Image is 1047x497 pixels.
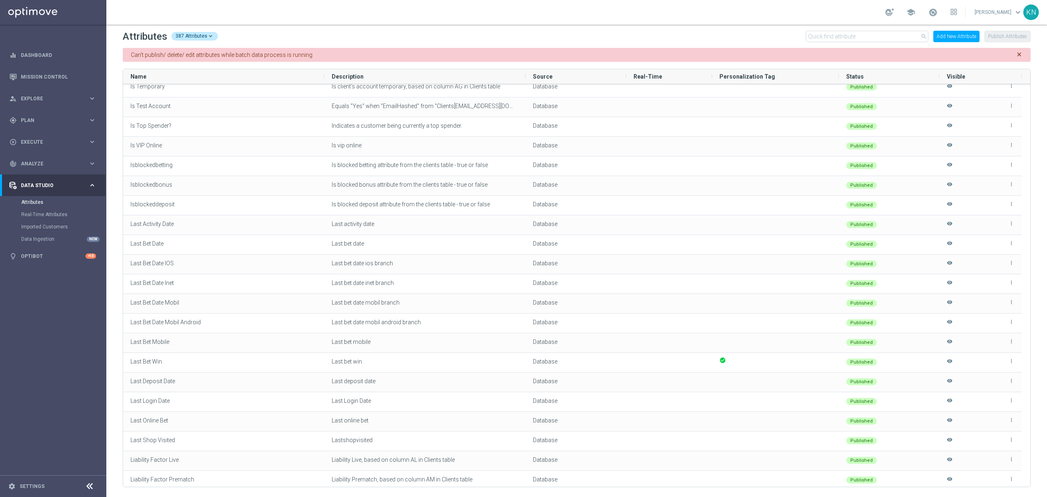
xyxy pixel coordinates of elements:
span: Last bet date ios branch [332,260,393,267]
span: Database [533,201,557,208]
i: Hide attribute [947,398,953,411]
div: Data Ingestion [21,233,106,245]
span: Last Shop Visited [130,437,175,443]
i: Hide attribute [947,260,953,273]
div: Published [846,477,877,483]
i: more_vert [1009,181,1014,187]
i: Hide attribute [947,103,953,116]
span: Is blocked deposit attribute from the clients table - true or false [332,201,490,208]
i: Hide attribute [947,83,953,97]
i: more_vert [1009,299,1014,305]
i: lightbulb [9,253,17,260]
div: Published [846,182,877,189]
i: Hide attribute [947,339,953,352]
span: Last bet date mobil branch [332,299,400,306]
span: Is Top Spender? [130,122,171,129]
div: Type [533,314,619,330]
i: Hide attribute [947,378,953,391]
i: Hide attribute [947,240,953,254]
span: Last Bet Date Inet [130,280,174,286]
div: Type [533,373,619,389]
div: Published [846,84,877,90]
button: track_changes Analyze keyboard_arrow_right [9,160,97,167]
a: Imported Customers [21,224,85,230]
span: Database [533,299,557,306]
div: Published [846,359,877,366]
span: Database [533,280,557,286]
span: Isblockedbetting [130,162,173,168]
i: keyboard_arrow_right [88,138,96,146]
div: person_search Explore keyboard_arrow_right [9,95,97,102]
div: 387 Attributes [171,32,218,41]
i: Hide attribute [947,417,953,431]
div: Imported Customers [21,221,106,233]
p: Can't publish/ delete/ edit attributes while batch data process is running [131,51,312,59]
div: Execute [9,138,88,146]
span: Liability Factor Live [130,456,179,463]
div: Type [533,275,619,291]
div: Type [533,294,619,311]
span: Last Online Bet [130,417,168,424]
span: Last bet mobile [332,339,371,345]
span: Last Login Date [130,398,170,404]
i: more_vert [1009,378,1014,384]
span: Last Activity Date [130,221,174,227]
i: track_changes [9,160,17,167]
i: more_vert [1009,476,1014,482]
span: Last activity date [332,221,374,227]
span: Is Temporary [130,83,165,90]
span: Last online bet [332,417,368,424]
button: equalizer Dashboard [9,52,97,59]
i: more_vert [1009,260,1014,266]
span: Database [533,181,557,188]
span: Liability Factor Prematch [130,476,194,483]
i: more_vert [1009,319,1014,325]
span: Indicates a customer being currently a top spender. [332,122,462,129]
span: Last Bet Date [130,240,164,247]
i: play_circle_outline [9,138,17,146]
div: Published [846,142,877,149]
span: Database [533,417,557,424]
i: more_vert [1009,201,1014,207]
button: gps_fixed Plan keyboard_arrow_right [9,117,97,124]
div: Type [533,235,619,252]
div: Type [533,412,619,429]
i: person_search [9,95,17,102]
div: +10 [85,253,96,259]
i: Hide attribute [947,358,953,372]
div: Type [533,157,619,173]
span: Is vip online [332,142,362,149]
span: Database [533,319,557,325]
div: Type [533,255,619,271]
span: Last Bet Mobile [130,339,169,345]
i: more_vert [1009,280,1014,285]
span: Is Test Account [130,103,171,109]
i: Hide attribute [947,299,953,313]
div: Real-Time Attributes [21,208,106,221]
span: Description [332,73,364,80]
i: Hide attribute [947,162,953,175]
i: keyboard_arrow_right [88,160,96,167]
div: Type [533,216,619,232]
span: Data Studio [21,183,88,188]
div: Analyze [9,160,88,167]
span: Is client's account temporary, based on column AG in Clients table [332,83,500,90]
i: more_vert [1009,456,1014,462]
span: Plan [21,118,88,123]
span: Real-Time [634,73,662,80]
div: Plan [9,117,88,124]
div: Published [846,378,877,385]
div: Published [846,319,877,326]
a: Settings [20,484,45,489]
span: Execute [21,140,88,145]
span: Source [533,73,553,80]
span: Database [533,339,557,345]
span: check_circle [719,357,726,364]
div: Data Studio [9,182,88,189]
div: Type [533,452,619,468]
div: Data Studio keyboard_arrow_right [9,182,97,189]
span: Database [533,437,557,443]
div: Published [846,123,877,130]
